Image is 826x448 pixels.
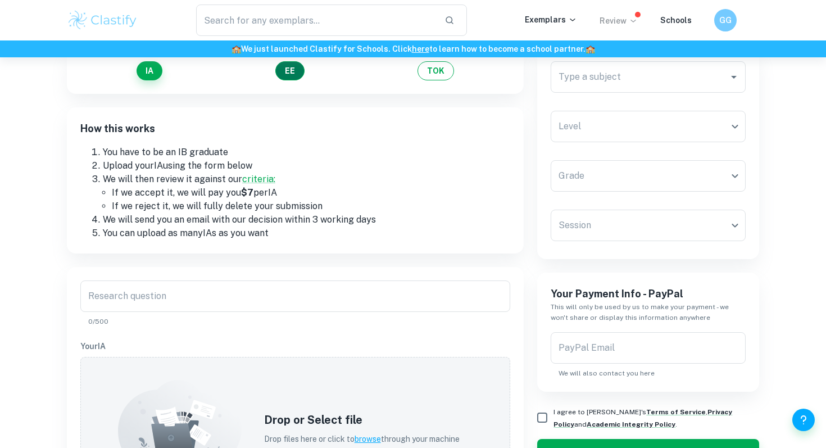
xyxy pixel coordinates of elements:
[264,411,460,428] h5: Drop or Select file
[355,435,381,444] span: browse
[551,286,746,302] h6: Your Payment Info - PayPal
[103,173,510,186] li: We will then review it against our
[103,159,510,173] li: Upload your IA using the form below
[525,13,577,26] p: Exemplars
[80,121,510,146] h6: How this works
[600,15,638,27] p: Review
[2,43,824,55] h6: We just launched Clastify for Schools. Click to learn how to become a school partner.
[80,340,510,352] p: Your IA
[792,409,815,431] button: Help and Feedback
[719,14,732,26] h6: GG
[80,280,510,312] input: What did your IA investigate?
[103,146,510,159] li: You have to be an IB graduate
[103,227,510,240] li: You can upload as many IA s as you want
[726,69,742,85] button: Open
[241,187,253,198] b: $7
[412,44,429,53] a: here
[553,408,732,428] span: I agree to [PERSON_NAME]'s , and .
[112,200,510,213] li: If we reject it, we will fully delete your submission
[660,16,692,25] a: Schools
[551,302,746,323] h6: This will only be used by us to make your payment - we won't share or display this information an...
[553,408,732,428] a: Privacy Policy
[137,61,162,80] button: IA
[559,368,738,378] p: We will also contact you here
[646,408,706,416] a: Terms of Service
[67,9,138,31] img: Clastify logo
[551,332,746,364] input: We'll contact you here
[112,186,510,200] li: If we accept it, we will pay you per IA
[275,61,305,80] button: EE
[587,420,675,428] a: Academic Integrity Policy
[232,44,241,53] span: 🏫
[88,316,502,327] p: 0/500
[714,9,737,31] button: GG
[242,174,275,184] a: criteria:
[417,61,454,80] button: TOK
[586,44,595,53] span: 🏫
[196,4,435,36] input: Search for any exemplars...
[103,213,510,227] li: We will send you an email with our decision within 3 working days
[264,433,460,445] p: Drop files here or click to through your machine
